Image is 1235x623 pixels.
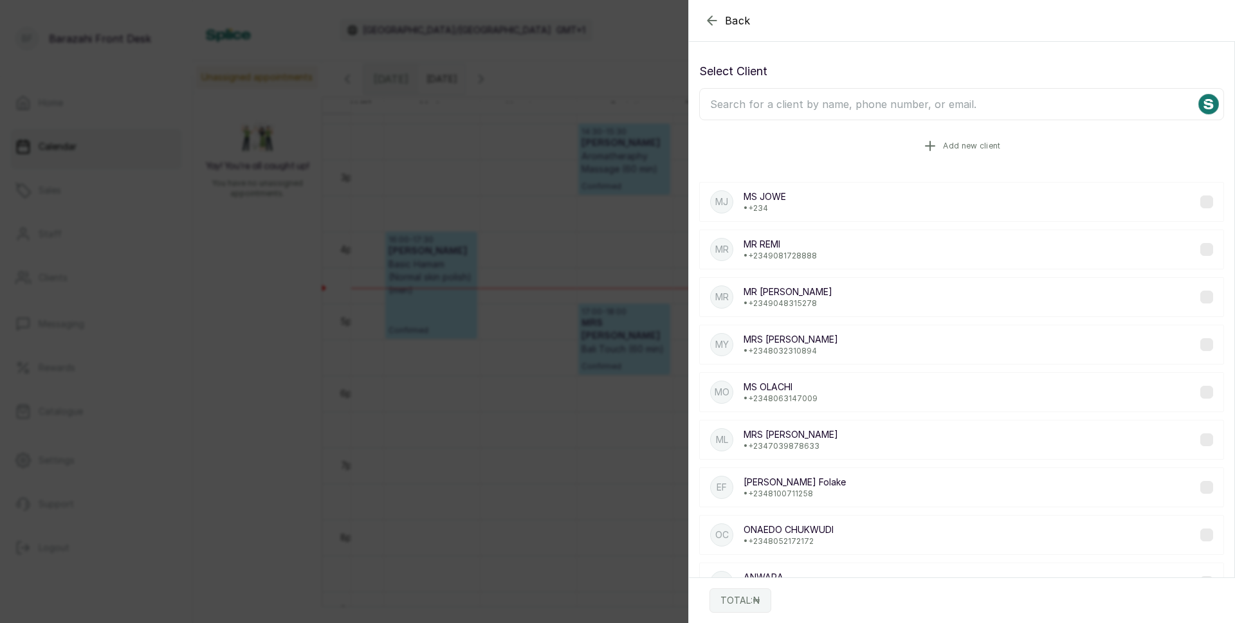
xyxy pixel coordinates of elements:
[744,285,832,298] p: MR [PERSON_NAME]
[744,251,817,261] p: • +234 9081728888
[720,594,760,607] p: TOTAL: ₦
[744,523,834,536] p: ONAEDO CHUKWUDI
[699,62,1224,80] p: Select Client
[715,195,728,208] p: MJ
[744,333,838,346] p: MRS [PERSON_NAME]
[744,190,786,203] p: MS JOWE
[715,386,729,399] p: MO
[744,428,838,441] p: MRS [PERSON_NAME]
[744,238,817,251] p: MR REMI
[744,393,818,404] p: • +234 8063147009
[715,528,729,541] p: OC
[715,291,729,303] p: MR
[744,571,817,584] p: ANWARA
[744,203,786,213] p: • +234
[704,13,751,28] button: Back
[699,128,1224,164] button: Add new client
[943,141,1000,151] span: Add new client
[699,88,1224,120] input: Search for a client by name, phone number, or email.
[744,489,846,499] p: • +234 8100711258
[744,476,846,489] p: [PERSON_NAME] Folake
[744,441,838,451] p: • +234 7039878633
[716,433,728,446] p: ML
[725,13,751,28] span: Back
[744,381,818,393] p: MS OLACHI
[715,576,728,589] p: AN
[744,536,834,546] p: • +234 8052172172
[744,298,832,309] p: • +234 9048315278
[715,338,729,351] p: MY
[717,481,727,494] p: EF
[715,243,729,256] p: MR
[744,346,838,356] p: • +234 8032310894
